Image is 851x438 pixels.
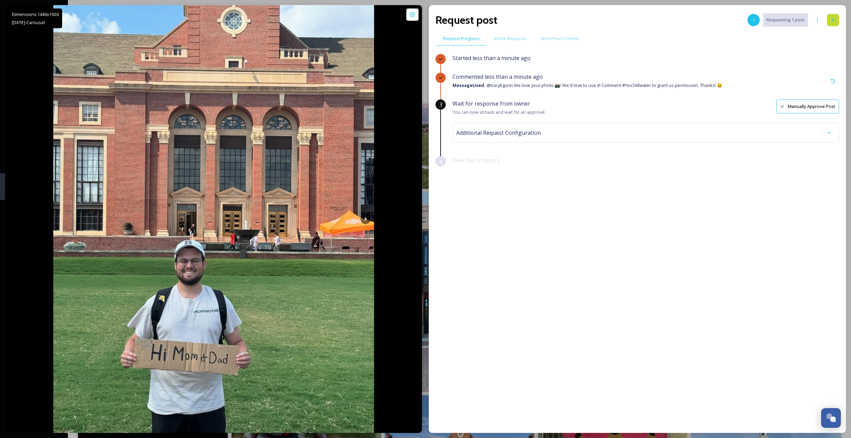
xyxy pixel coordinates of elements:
span: 4 [439,157,442,165]
span: 3 [439,101,442,109]
button: Manually Approve Post [776,99,839,113]
button: Open Chat [821,408,841,428]
span: You can now sit back and wait for an approval. [452,109,545,115]
img: Back to school for this guy! #okstate #badgerintern #landlord [53,5,374,433]
span: More From Creator [541,35,579,42]
span: Commented less than a minute ago [452,73,543,80]
span: [DATE] - Carousel [12,19,45,25]
span: @tracykgunn We love your photo 📸! We'd love to use it! Comment #YesStillwater to grant us permiss... [452,82,722,88]
span: 1 [753,17,755,23]
button: Requesting 1 post [763,13,808,26]
span: Active Requests [494,35,526,42]
span: Dimensions: 1440 x 1920 [12,11,59,17]
span: Wait for response from owner [452,100,530,107]
span: Additional Request Configuration [456,129,541,137]
strong: Message Used: [452,82,485,88]
h2: Request post [436,12,497,28]
span: Started less than a minute ago [452,54,531,62]
span: Request Progress [443,35,480,42]
span: View files in library [452,157,500,164]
